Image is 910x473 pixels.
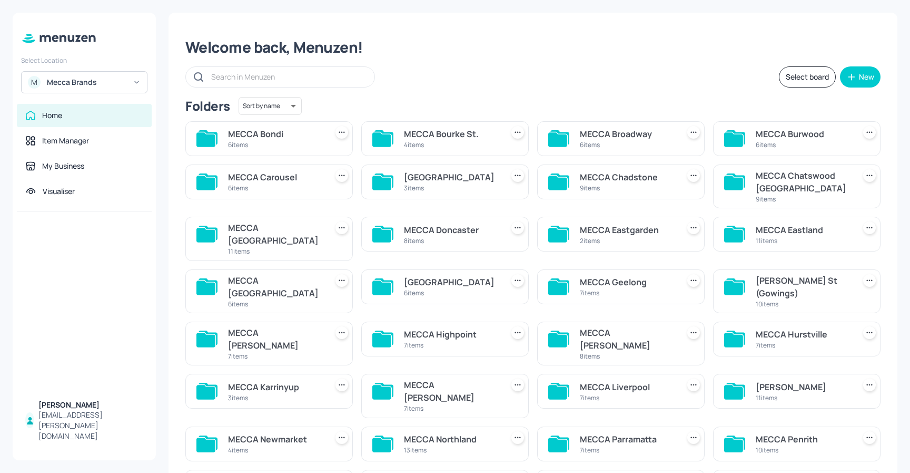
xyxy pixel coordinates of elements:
div: My Business [42,161,84,171]
div: MECCA Geelong [580,276,675,288]
div: MECCA Penrith [756,433,850,446]
div: 7 items [228,352,323,361]
div: 7 items [404,404,499,413]
div: 8 items [580,352,675,361]
div: MECCA [GEOGRAPHIC_DATA] [228,274,323,300]
div: MECCA Doncaster [404,224,499,236]
div: 10 items [756,300,850,308]
div: [GEOGRAPHIC_DATA] [404,276,499,288]
div: MECCA Parramatta [580,433,675,446]
div: 11 items [228,247,323,256]
div: Sort by name [239,95,302,117]
div: Visualiser [43,186,75,197]
div: [PERSON_NAME] St (Gowings) [756,274,850,300]
div: Welcome back, Menuzen! [185,38,881,57]
div: MECCA [GEOGRAPHIC_DATA] [228,221,323,247]
div: MECCA Broadway [580,128,675,140]
div: MECCA Burwood [756,128,850,140]
div: M [28,76,41,89]
div: MECCA Liverpool [580,381,675,393]
div: MECCA Chadstone [580,171,675,184]
div: 7 items [756,341,850,350]
div: Item Manager [42,136,89,146]
div: MECCA Eastland [756,224,850,236]
div: 11 items [756,236,850,245]
div: 7 items [404,341,499,350]
div: Select Location [21,56,147,65]
button: New [840,66,881,88]
div: [PERSON_NAME] [38,400,143,410]
input: Search in Menuzen [211,69,364,84]
div: New [859,73,874,81]
div: 2 items [580,236,675,245]
button: Select board [779,66,836,88]
div: [EMAIL_ADDRESS][PERSON_NAME][DOMAIN_NAME] [38,410,143,441]
div: MECCA Carousel [228,171,323,184]
div: 11 items [756,393,850,402]
div: 13 items [404,446,499,455]
div: 7 items [580,393,675,402]
div: Folders [185,98,230,114]
div: 6 items [228,300,323,308]
div: 8 items [404,236,499,245]
div: Home [42,110,62,121]
div: MECCA Newmarket [228,433,323,446]
div: 4 items [228,446,323,455]
div: MECCA [PERSON_NAME] [228,326,323,352]
div: [PERSON_NAME] [756,381,850,393]
div: 7 items [580,288,675,297]
div: MECCA Bourke St. [404,128,499,140]
div: MECCA Highpoint [404,328,499,341]
div: MECCA [PERSON_NAME] [404,379,499,404]
div: MECCA [PERSON_NAME] [580,326,675,352]
div: MECCA Eastgarden [580,224,675,236]
div: 6 items [580,140,675,149]
div: MECCA Karrinyup [228,381,323,393]
div: 9 items [756,195,850,204]
div: MECCA Bondi [228,128,323,140]
div: [GEOGRAPHIC_DATA] [404,171,499,184]
div: Mecca Brands [47,77,126,88]
div: 3 items [404,184,499,192]
div: MECCA Hurstville [756,328,850,341]
div: 6 items [756,140,850,149]
div: 3 items [228,393,323,402]
div: 7 items [580,446,675,455]
div: 4 items [404,140,499,149]
div: 6 items [228,140,323,149]
div: MECCA Chatswood [GEOGRAPHIC_DATA] [756,169,850,195]
div: MECCA Northland [404,433,499,446]
div: 6 items [404,288,499,297]
div: 10 items [756,446,850,455]
div: 9 items [580,184,675,192]
div: 6 items [228,184,323,192]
